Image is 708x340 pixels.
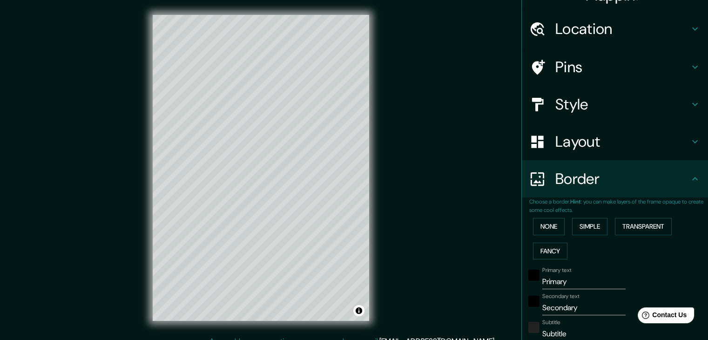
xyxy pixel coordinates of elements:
[572,218,607,235] button: Simple
[570,198,581,205] b: Hint
[528,270,539,281] button: black
[533,218,565,235] button: None
[555,95,689,114] h4: Style
[615,218,672,235] button: Transparent
[528,296,539,307] button: black
[522,86,708,123] div: Style
[555,58,689,76] h4: Pins
[522,48,708,86] div: Pins
[529,197,708,214] p: Choose a border. : you can make layers of the frame opaque to create some cool effects.
[522,160,708,197] div: Border
[522,123,708,160] div: Layout
[625,304,698,330] iframe: Help widget launcher
[528,322,539,333] button: color-222222
[555,20,689,38] h4: Location
[555,170,689,188] h4: Border
[353,305,364,316] button: Toggle attribution
[542,319,560,326] label: Subtitle
[533,243,567,260] button: Fancy
[542,266,571,274] label: Primary text
[555,132,689,151] h4: Layout
[522,10,708,48] div: Location
[542,292,580,300] label: Secondary text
